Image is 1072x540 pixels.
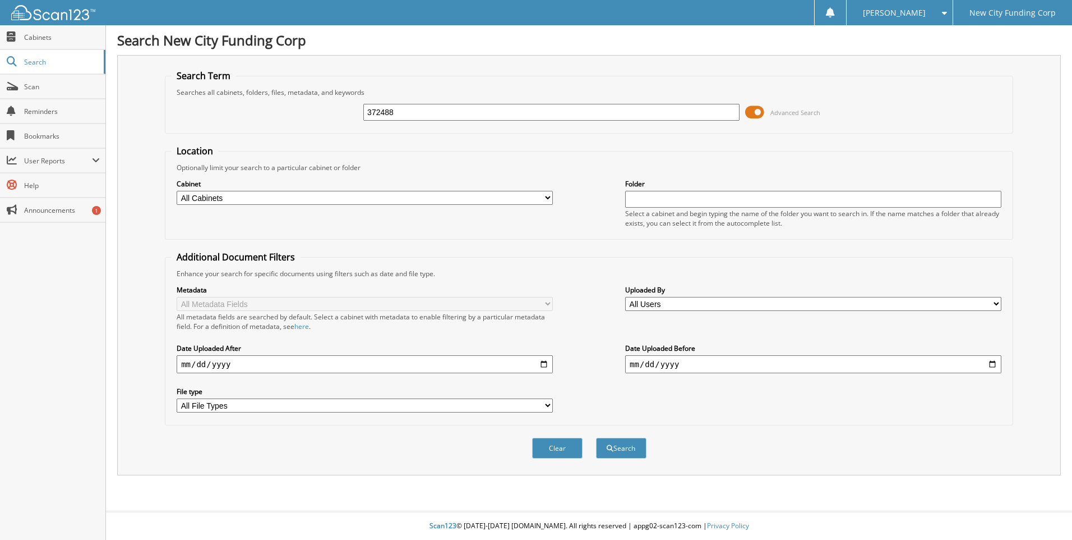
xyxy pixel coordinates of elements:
[117,31,1061,49] h1: Search New City Funding Corp
[171,145,219,157] legend: Location
[294,322,309,331] a: here
[625,344,1001,353] label: Date Uploaded Before
[625,285,1001,295] label: Uploaded By
[1016,486,1072,540] iframe: Chat Widget
[106,512,1072,540] div: © [DATE]-[DATE] [DOMAIN_NAME]. All rights reserved | appg02-scan123-com |
[969,10,1056,16] span: New City Funding Corp
[24,205,100,215] span: Announcements
[24,82,100,91] span: Scan
[24,131,100,141] span: Bookmarks
[177,355,553,373] input: start
[171,269,1007,278] div: Enhance your search for specific documents using filters such as date and file type.
[24,33,100,42] span: Cabinets
[625,355,1001,373] input: end
[429,521,456,530] span: Scan123
[177,285,553,295] label: Metadata
[707,521,749,530] a: Privacy Policy
[770,108,820,117] span: Advanced Search
[177,312,553,331] div: All metadata fields are searched by default. Select a cabinet with metadata to enable filtering b...
[92,206,101,215] div: 1
[625,209,1001,228] div: Select a cabinet and begin typing the name of the folder you want to search in. If the name match...
[863,10,926,16] span: [PERSON_NAME]
[596,438,646,459] button: Search
[625,179,1001,189] label: Folder
[177,387,553,396] label: File type
[171,88,1007,97] div: Searches all cabinets, folders, files, metadata, and keywords
[171,251,301,263] legend: Additional Document Filters
[177,179,553,189] label: Cabinet
[171,163,1007,172] div: Optionally limit your search to a particular cabinet or folder
[24,57,98,67] span: Search
[24,181,100,190] span: Help
[177,344,553,353] label: Date Uploaded After
[532,438,583,459] button: Clear
[11,5,95,20] img: scan123-logo-white.svg
[171,70,236,82] legend: Search Term
[24,107,100,116] span: Reminders
[24,156,92,166] span: User Reports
